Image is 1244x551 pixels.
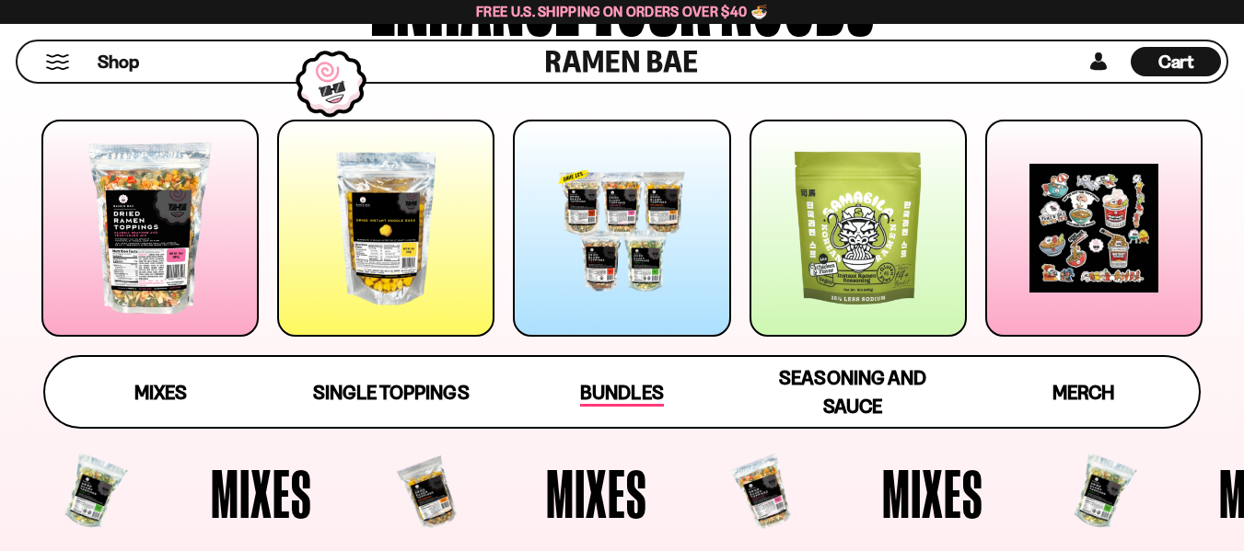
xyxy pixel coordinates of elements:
button: Mobile Menu Trigger [45,54,70,70]
span: Single Toppings [313,381,469,404]
span: Shop [98,50,139,75]
span: Seasoning and Sauce [779,366,925,418]
a: Shop [98,47,139,76]
a: Merch [968,357,1199,427]
a: Bundles [506,357,738,427]
span: Merch [1052,381,1114,404]
span: Mixes [882,459,983,527]
a: Single Toppings [276,357,507,427]
a: Seasoning and Sauce [738,357,969,427]
span: Mixes [546,459,647,527]
span: Free U.S. Shipping on Orders over $40 🍜 [476,3,768,20]
div: Cart [1131,41,1221,82]
a: Mixes [45,357,276,427]
span: Cart [1158,51,1194,73]
span: Mixes [211,459,312,527]
span: Mixes [134,381,187,404]
span: Bundles [580,381,663,407]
